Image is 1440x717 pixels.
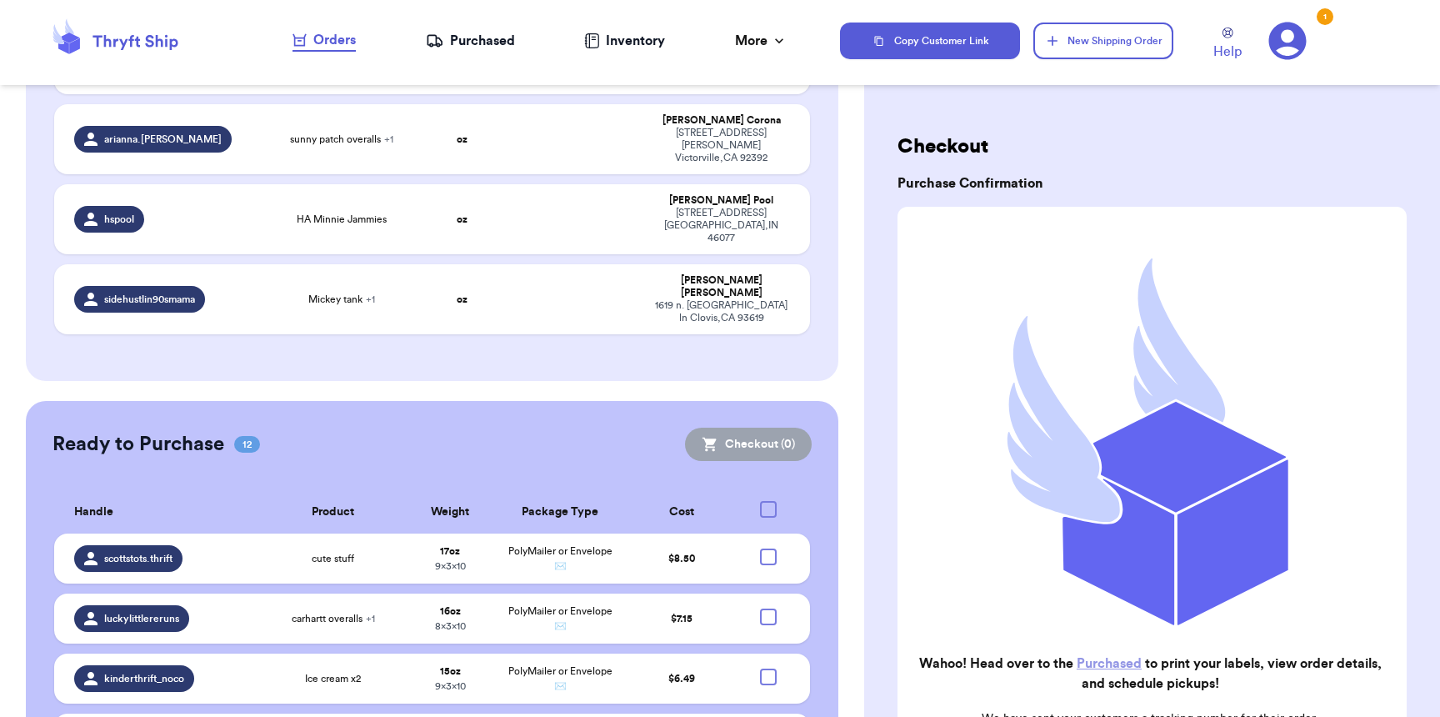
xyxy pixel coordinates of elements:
[457,294,467,304] strong: oz
[457,134,467,144] strong: oz
[104,293,195,306] span: sidehustlin90smama
[104,133,222,146] span: arianna.[PERSON_NAME]
[308,293,375,306] span: Mickey tank
[290,133,393,146] span: sunny patch overalls
[312,552,354,565] span: cute stuff
[653,207,789,244] div: [STREET_ADDRESS] [GEOGRAPHIC_DATA] , IN 46077
[292,30,356,52] a: Orders
[627,491,737,534] th: Cost
[435,561,466,571] span: 9 x 3 x 10
[440,546,460,556] strong: 17 oz
[1213,28,1242,62] a: Help
[494,491,626,534] th: Package Type
[653,274,789,299] div: [PERSON_NAME] [PERSON_NAME]
[260,491,407,534] th: Product
[366,294,375,304] span: + 1
[653,114,789,127] div: [PERSON_NAME] Corona
[104,612,179,625] span: luckylittlereruns
[653,194,789,207] div: [PERSON_NAME] Pool
[653,299,789,324] div: 1619 n. [GEOGRAPHIC_DATA] ln Clovis , CA 93619
[104,672,184,685] span: kinderthrift_noco
[305,672,361,685] span: Ice cream x2
[668,554,695,564] span: $ 8.50
[52,431,224,458] h2: Ready to Purchase
[297,213,387,226] span: HA Minnie Jammies
[234,436,260,453] span: 12
[508,666,612,691] span: PolyMailer or Envelope ✉️
[426,31,515,51] a: Purchased
[1268,22,1307,60] a: 1
[407,491,495,534] th: Weight
[897,173,1407,193] h3: Purchase Confirmation
[292,612,375,625] span: carhartt overalls
[435,621,466,631] span: 8 x 3 x 10
[366,614,375,624] span: + 1
[653,127,789,164] div: [STREET_ADDRESS][PERSON_NAME] Victorville , CA 92392
[74,504,113,521] span: Handle
[584,31,665,51] a: Inventory
[104,552,172,565] span: scottstots.thrift
[735,31,787,51] div: More
[508,546,612,571] span: PolyMailer or Envelope ✉️
[668,674,695,684] span: $ 6.49
[384,134,393,144] span: + 1
[1213,42,1242,62] span: Help
[440,606,461,616] strong: 16 oz
[1317,8,1333,25] div: 1
[1033,23,1173,59] button: New Shipping Order
[435,681,466,691] span: 9 x 3 x 10
[685,428,812,461] button: Checkout (0)
[457,214,467,224] strong: oz
[840,23,1020,59] button: Copy Customer Link
[897,133,1407,160] h2: Checkout
[440,666,461,676] strong: 15 oz
[671,614,692,624] span: $ 7.15
[292,30,356,50] div: Orders
[508,606,612,631] span: PolyMailer or Envelope ✉️
[911,654,1390,694] h2: Wahoo! Head over to the to print your labels, view order details, and schedule pickups!
[1077,657,1142,670] a: Purchased
[104,213,134,226] span: hspool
